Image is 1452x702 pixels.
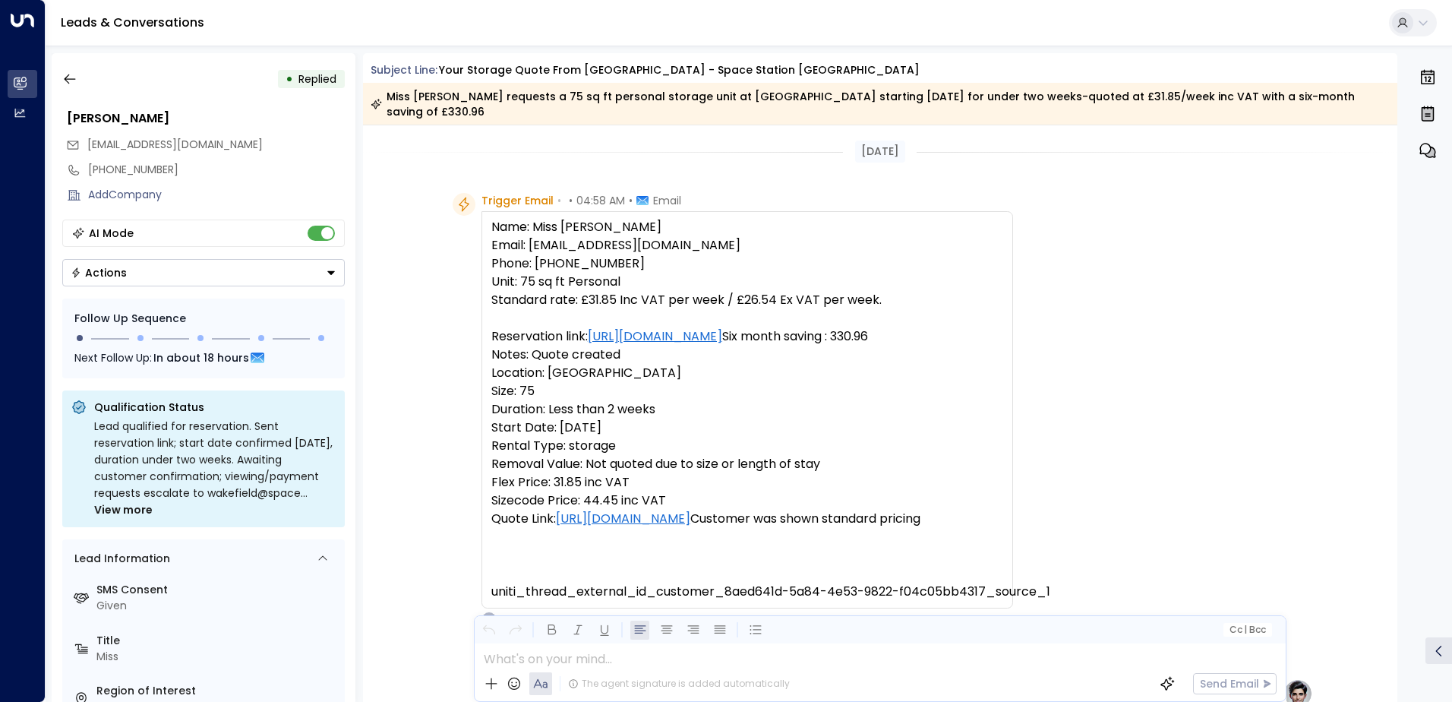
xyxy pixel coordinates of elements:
div: • [286,65,293,93]
span: rwilson2727@gmail.com [87,137,263,153]
span: • [569,193,573,208]
span: Subject Line: [371,62,437,77]
div: Your storage quote from [GEOGRAPHIC_DATA] - Space Station [GEOGRAPHIC_DATA] [439,62,920,78]
label: SMS Consent [96,582,339,598]
span: • [557,193,561,208]
div: The agent signature is added automatically [568,677,790,691]
button: Actions [62,259,345,286]
a: Leads & Conversations [61,14,204,31]
div: AI Mode [89,226,134,241]
div: [PHONE_NUMBER] [88,162,345,178]
div: Miss [96,649,339,665]
p: Qualification Status [94,400,336,415]
div: Lead Information [69,551,170,567]
div: Lead qualified for reservation. Sent reservation link; start date confirmed [DATE], duration unde... [94,418,336,518]
div: O [481,612,497,627]
span: 04:58 AM [576,193,625,208]
label: Title [96,633,339,649]
span: View more [94,501,153,518]
div: Miss [PERSON_NAME] requests a 75 sq ft personal storage unit at [GEOGRAPHIC_DATA] starting [DATE]... [371,89,1389,119]
pre: Name: Miss [PERSON_NAME] Email: [EMAIL_ADDRESS][DOMAIN_NAME] Phone: [PHONE_NUMBER] Unit: 75 sq ft... [491,218,1003,601]
div: Next Follow Up: [74,349,333,366]
span: [EMAIL_ADDRESS][DOMAIN_NAME] [87,137,263,152]
div: AddCompany [88,187,345,203]
div: Follow Up Sequence [74,311,333,327]
div: Given [96,598,339,614]
button: Redo [506,621,525,640]
span: Email [653,193,681,208]
button: Cc|Bcc [1223,623,1271,637]
span: | [1244,625,1247,635]
span: Replied [298,71,336,87]
a: [URL][DOMAIN_NAME] [588,327,722,346]
span: Trigger Email [481,193,554,208]
a: [URL][DOMAIN_NAME] [556,510,690,528]
div: [DATE] [855,141,905,163]
div: [PERSON_NAME] [67,109,345,128]
span: In about 18 hours [153,349,249,366]
span: Cc Bcc [1229,625,1265,635]
div: Actions [71,266,127,280]
button: Undo [479,621,498,640]
span: • [629,193,633,208]
label: Region of Interest [96,683,339,699]
div: Button group with a nested menu [62,259,345,286]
